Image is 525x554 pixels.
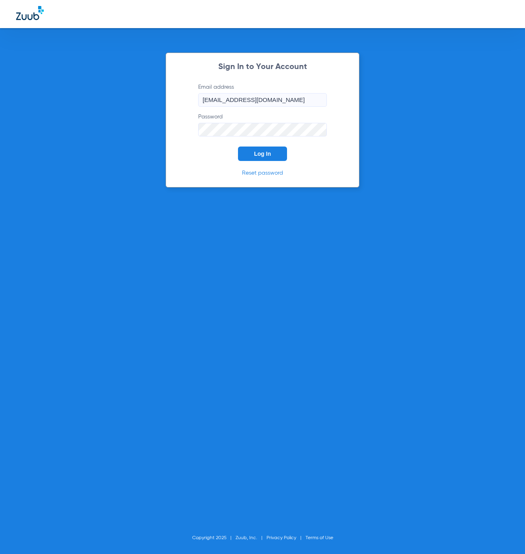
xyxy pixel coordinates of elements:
button: Log In [238,147,287,161]
img: Zuub Logo [16,6,44,20]
h2: Sign In to Your Account [186,63,339,71]
a: Privacy Policy [267,536,296,540]
li: Zuub, Inc. [236,534,267,542]
a: Terms of Use [306,536,333,540]
li: Copyright 2025 [192,534,236,542]
a: Reset password [242,170,283,176]
label: Password [198,113,327,136]
label: Email address [198,83,327,107]
input: Email address [198,93,327,107]
span: Log In [254,151,271,157]
input: Password [198,123,327,136]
